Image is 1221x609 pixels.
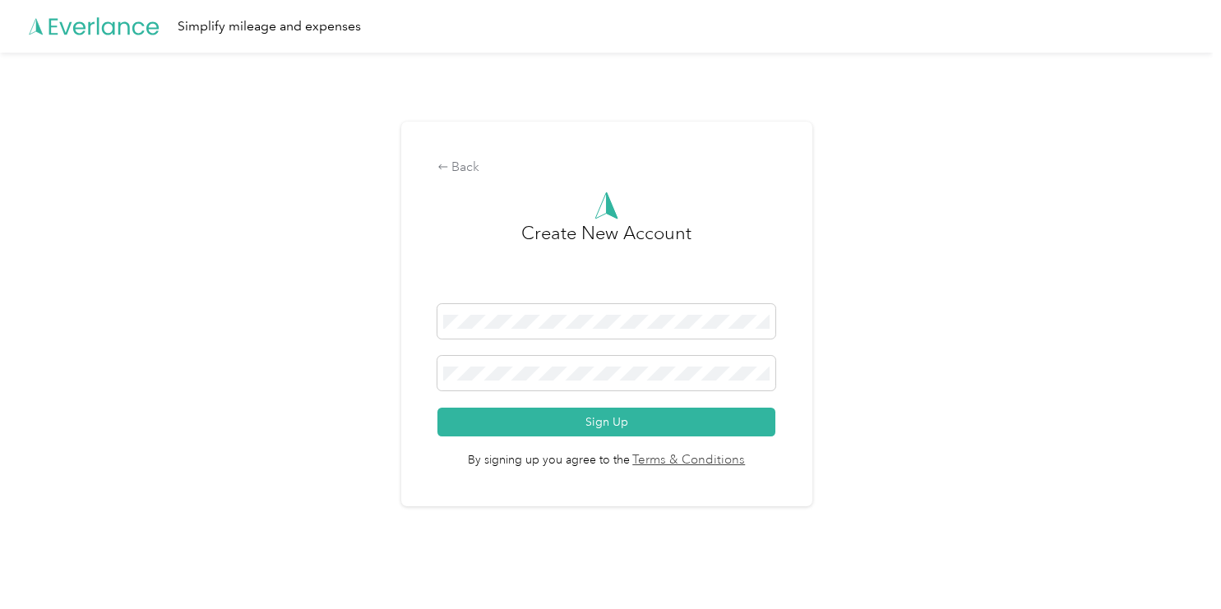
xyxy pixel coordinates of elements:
a: Terms & Conditions [630,451,746,470]
span: By signing up you agree to the [437,436,775,469]
button: Sign Up [437,408,775,436]
div: Simplify mileage and expenses [178,16,361,37]
h3: Create New Account [521,219,691,304]
div: Back [437,158,775,178]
